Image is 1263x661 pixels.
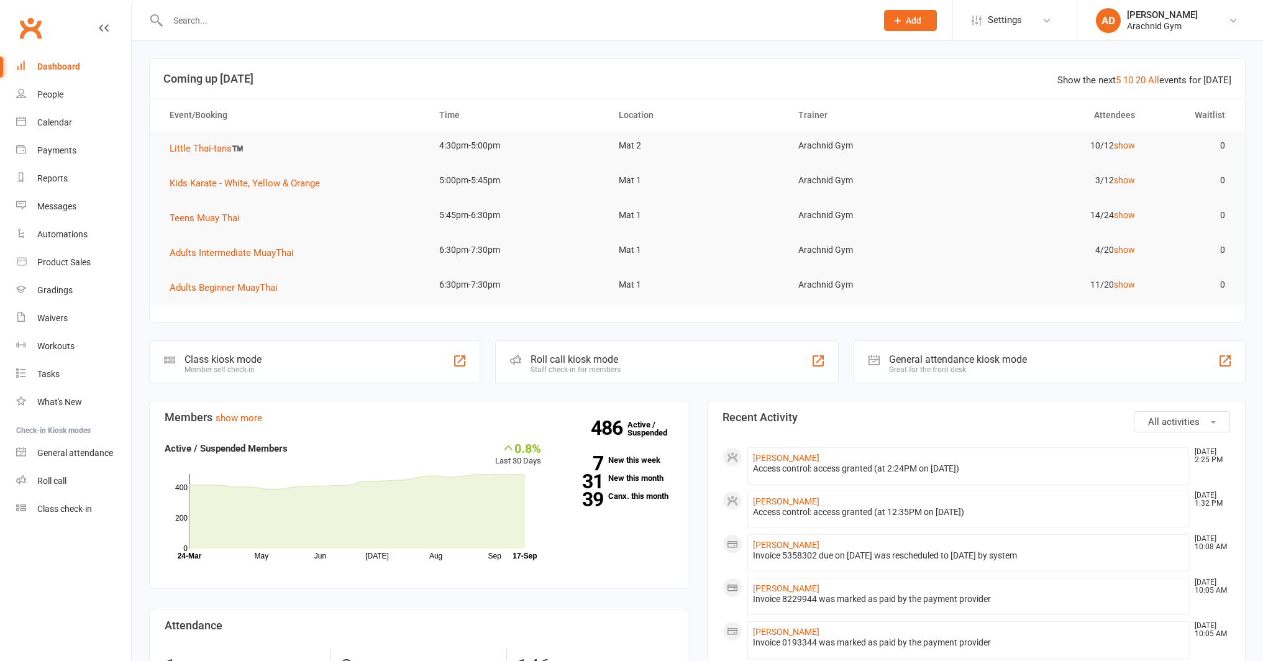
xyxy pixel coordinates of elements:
a: People [16,81,131,109]
h3: Recent Activity [723,411,1231,424]
div: Payments [37,145,76,155]
button: Add [884,10,937,31]
div: Product Sales [37,257,91,267]
a: Messages [16,193,131,221]
a: Class kiosk mode [16,495,131,523]
a: [PERSON_NAME] [753,496,819,506]
div: Tasks [37,369,60,379]
div: Calendar [37,117,72,127]
a: Clubworx [15,12,46,43]
td: Mat 1 [608,166,787,195]
a: 39Canx. this month [560,492,673,500]
td: Mat 1 [608,235,787,265]
td: 0 [1146,201,1236,230]
div: People [37,89,63,99]
td: Arachnid Gym [787,235,967,265]
td: 5:00pm-5:45pm [428,166,608,195]
a: 5 [1116,75,1121,86]
div: 0.8% [495,441,541,455]
a: [PERSON_NAME] [753,540,819,550]
span: Teens Muay Thai [170,212,240,224]
a: 10 [1123,75,1133,86]
span: Add [906,16,921,25]
button: Little Thai-tans™️ [170,141,252,156]
a: [PERSON_NAME] [753,453,819,463]
a: Roll call [16,467,131,495]
a: Reports [16,165,131,193]
h3: Attendance [165,619,673,632]
a: Tasks [16,360,131,388]
a: Payments [16,137,131,165]
div: Class kiosk mode [185,353,262,365]
time: [DATE] 10:05 AM [1188,622,1229,638]
td: Mat 1 [608,270,787,299]
td: 4/20 [967,235,1146,265]
td: 0 [1146,131,1236,160]
th: Waitlist [1146,99,1236,131]
span: Settings [988,6,1022,34]
strong: 486 [591,419,627,437]
td: Mat 1 [608,201,787,230]
a: show [1114,140,1135,150]
a: 7New this week [560,456,673,464]
input: Search... [164,12,869,29]
a: 486Active / Suspended [627,411,682,446]
td: 10/12 [967,131,1146,160]
div: AD [1096,8,1121,33]
div: Show the next events for [DATE] [1057,73,1231,88]
div: Invoice 0193344 was marked as paid by the payment provider [753,637,1184,648]
div: Member self check-in [185,365,262,374]
time: [DATE] 2:25 PM [1188,448,1229,464]
div: Gradings [37,285,73,295]
button: Teens Muay Thai [170,211,248,226]
button: Kids Karate - White, Yellow & Orange [170,176,329,191]
button: Adults Beginner MuayThai [170,280,286,295]
span: All activities [1148,416,1200,427]
strong: Active / Suspended Members [165,443,288,454]
a: What's New [16,388,131,416]
time: [DATE] 1:32 PM [1188,491,1229,508]
div: Invoice 8229944 was marked as paid by the payment provider [753,594,1184,604]
div: Roll call kiosk mode [531,353,621,365]
div: [PERSON_NAME] [1127,9,1198,21]
time: [DATE] 10:08 AM [1188,535,1229,551]
button: All activities [1134,411,1230,432]
strong: 39 [560,490,603,509]
div: Workouts [37,341,75,351]
th: Event/Booking [158,99,428,131]
div: What's New [37,397,82,407]
div: Arachnid Gym [1127,21,1198,32]
span: Little Thai-tans™️ [170,143,244,154]
h3: Members [165,411,673,424]
a: Automations [16,221,131,248]
td: 4:30pm-5:00pm [428,131,608,160]
td: 11/20 [967,270,1146,299]
span: Adults Beginner MuayThai [170,282,278,293]
strong: 31 [560,472,603,491]
a: Dashboard [16,53,131,81]
a: Workouts [16,332,131,360]
a: Calendar [16,109,131,137]
div: Reports [37,173,68,183]
div: Access control: access granted (at 12:35PM on [DATE]) [753,507,1184,517]
th: Trainer [787,99,967,131]
td: 0 [1146,270,1236,299]
th: Time [428,99,608,131]
a: 20 [1136,75,1146,86]
time: [DATE] 10:05 AM [1188,578,1229,595]
div: Staff check-in for members [531,365,621,374]
a: [PERSON_NAME] [753,583,819,593]
div: General attendance [37,448,113,458]
td: Arachnid Gym [787,270,967,299]
td: 6:30pm-7:30pm [428,270,608,299]
a: show [1114,175,1135,185]
a: show more [216,413,262,424]
span: Kids Karate - White, Yellow & Orange [170,178,320,189]
div: Messages [37,201,76,211]
a: Gradings [16,276,131,304]
td: 0 [1146,166,1236,195]
button: Adults Intermediate MuayThai [170,245,303,260]
a: All [1148,75,1159,86]
td: 3/12 [967,166,1146,195]
th: Attendees [967,99,1146,131]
